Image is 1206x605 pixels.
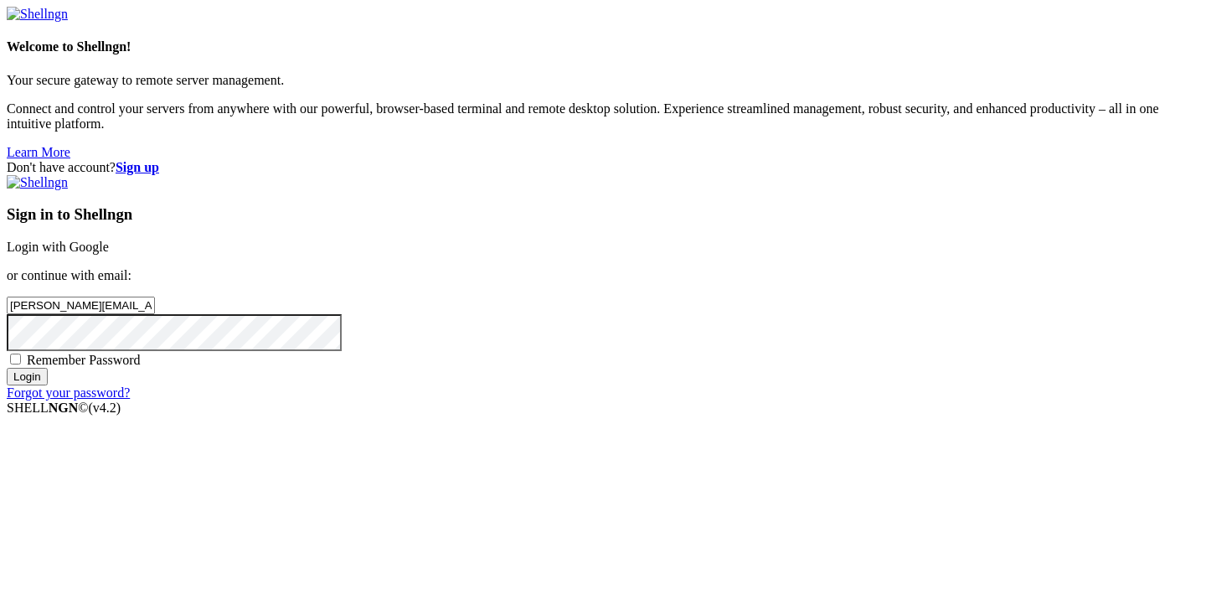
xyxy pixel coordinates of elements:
[7,205,1199,224] h3: Sign in to Shellngn
[7,368,48,385] input: Login
[7,160,1199,175] div: Don't have account?
[7,7,68,22] img: Shellngn
[7,240,109,254] a: Login with Google
[7,385,130,400] a: Forgot your password?
[7,268,1199,283] p: or continue with email:
[7,101,1199,132] p: Connect and control your servers from anywhere with our powerful, browser-based terminal and remo...
[116,160,159,174] a: Sign up
[10,354,21,365] input: Remember Password
[7,145,70,159] a: Learn More
[7,175,68,190] img: Shellngn
[7,401,121,415] span: SHELL ©
[7,39,1199,54] h4: Welcome to Shellngn!
[49,401,79,415] b: NGN
[89,401,121,415] span: 4.2.0
[27,353,141,367] span: Remember Password
[7,73,1199,88] p: Your secure gateway to remote server management.
[7,297,155,314] input: Email address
